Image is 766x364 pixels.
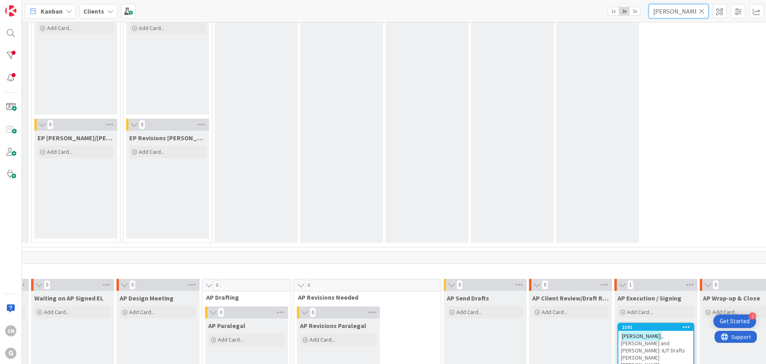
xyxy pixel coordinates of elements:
[310,336,335,343] span: Add Card...
[38,134,114,142] span: EP Brad/Jonas
[649,4,709,18] input: Quick Filter...
[532,294,609,302] span: AP Client Review/Draft Review Meeting
[218,308,224,317] span: 0
[703,294,760,302] span: AP Wrap-up & Close
[713,314,756,328] div: Open Get Started checklist, remaining modules: 2
[17,1,36,11] span: Support
[218,336,243,343] span: Add Card...
[720,317,750,325] div: Get Started
[44,308,69,316] span: Add Card...
[129,134,206,142] span: EP Revisions Brad/Jonas
[608,7,619,15] span: 1x
[47,148,73,155] span: Add Card...
[41,6,63,16] span: Kanban
[713,308,738,316] span: Add Card...
[129,280,136,290] span: 0
[139,120,145,129] span: 0
[5,5,16,16] img: Visit kanbanzone.com
[47,120,53,129] span: 0
[139,148,164,155] span: Add Card...
[749,312,756,320] div: 2
[622,324,693,330] div: 2101
[5,348,16,359] div: G
[542,280,548,290] span: 0
[83,7,104,15] b: Clients
[456,308,482,316] span: Add Card...
[44,280,50,290] span: 0
[208,322,245,330] span: AP Paralegal
[129,308,155,316] span: Add Card...
[206,293,281,301] span: AP Drafting
[47,24,73,32] span: Add Card...
[5,325,16,336] div: CN
[456,280,463,290] span: 0
[630,7,640,15] span: 3x
[298,293,431,301] span: AP Revisions Needed
[447,294,489,302] span: AP Send Drafts
[542,308,567,316] span: Add Card...
[310,308,316,317] span: 0
[214,280,220,290] span: 0
[619,7,630,15] span: 2x
[139,24,164,32] span: Add Card...
[627,308,653,316] span: Add Card...
[627,280,634,290] span: 1
[300,322,366,330] span: AP Revisions Paralegal
[713,280,719,290] span: 0
[618,324,693,331] div: 2101
[306,280,312,290] span: 0
[618,294,681,302] span: AP Execution / Signing
[34,294,103,302] span: Waiting on AP Signed EL
[621,331,661,340] mark: [PERSON_NAME]
[120,294,174,302] span: AP Design Meeting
